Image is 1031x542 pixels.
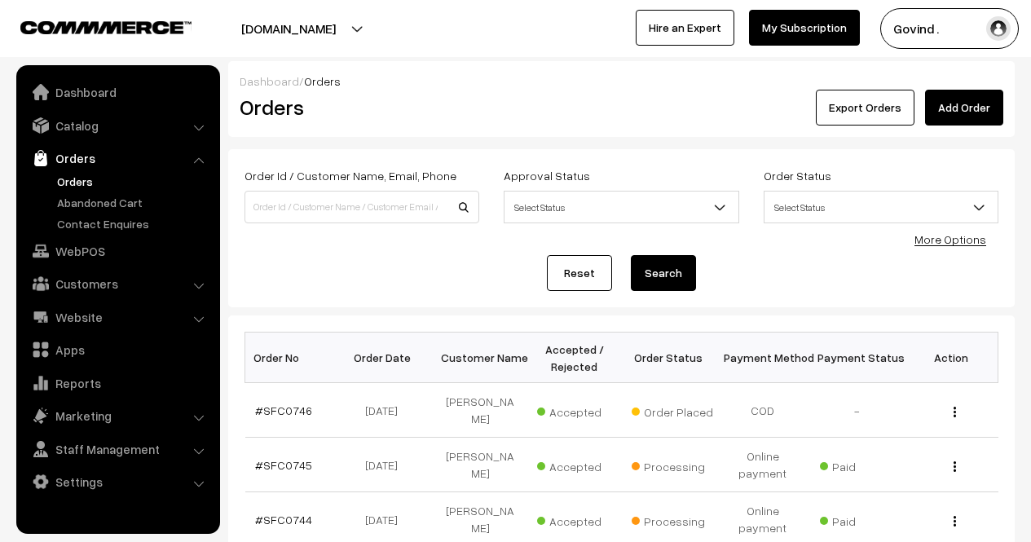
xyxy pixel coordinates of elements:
th: Order Date [339,333,434,383]
a: Dashboard [240,74,299,88]
span: Paid [820,454,901,475]
button: Export Orders [816,90,914,126]
button: Govind . [880,8,1019,49]
input: Order Id / Customer Name / Customer Email / Customer Phone [245,191,479,223]
th: Payment Status [810,333,905,383]
span: Select Status [504,191,738,223]
a: More Options [914,232,986,246]
a: Catalog [20,111,214,140]
img: Menu [954,461,956,472]
a: Marketing [20,401,214,430]
a: Settings [20,467,214,496]
a: Apps [20,335,214,364]
th: Payment Method [716,333,810,383]
img: user [986,16,1011,41]
img: Menu [954,407,956,417]
td: - [810,383,905,438]
th: Customer Name [434,333,528,383]
td: [DATE] [339,438,434,492]
img: Menu [954,516,956,527]
th: Order No [245,333,340,383]
a: Contact Enquires [53,215,214,232]
label: Approval Status [504,167,590,184]
span: Processing [632,454,713,475]
a: Staff Management [20,434,214,464]
a: Add Order [925,90,1003,126]
th: Order Status [622,333,716,383]
a: Hire an Expert [636,10,734,46]
td: COD [716,383,810,438]
span: Select Status [764,191,998,223]
a: #SFC0746 [255,403,312,417]
h2: Orders [240,95,478,120]
span: Select Status [764,193,998,222]
span: Accepted [537,399,619,421]
a: #SFC0745 [255,458,312,472]
th: Accepted / Rejected [527,333,622,383]
span: Processing [632,509,713,530]
a: Customers [20,269,214,298]
a: Orders [53,173,214,190]
a: COMMMERCE [20,16,163,36]
a: Abandoned Cart [53,194,214,211]
td: [DATE] [339,383,434,438]
a: Reset [547,255,612,291]
button: Search [631,255,696,291]
label: Order Status [764,167,831,184]
span: Select Status [504,193,738,222]
button: [DOMAIN_NAME] [184,8,393,49]
span: Orders [304,74,341,88]
td: [PERSON_NAME] [434,438,528,492]
span: Order Placed [632,399,713,421]
span: Paid [820,509,901,530]
a: Website [20,302,214,332]
th: Action [904,333,998,383]
td: Online payment [716,438,810,492]
a: #SFC0744 [255,513,312,527]
img: COMMMERCE [20,21,192,33]
a: Dashboard [20,77,214,107]
span: Accepted [537,454,619,475]
a: WebPOS [20,236,214,266]
div: / [240,73,1003,90]
a: My Subscription [749,10,860,46]
td: [PERSON_NAME] [434,383,528,438]
a: Orders [20,143,214,173]
label: Order Id / Customer Name, Email, Phone [245,167,456,184]
a: Reports [20,368,214,398]
span: Accepted [537,509,619,530]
